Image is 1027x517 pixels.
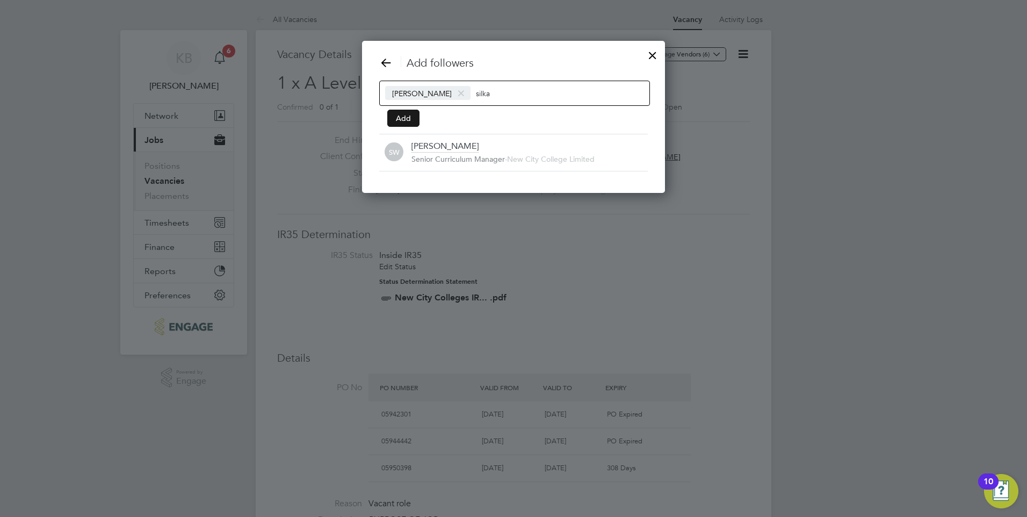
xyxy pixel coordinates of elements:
h3: Add followers [379,56,648,70]
button: Add [387,110,420,127]
div: [PERSON_NAME] [411,141,479,153]
input: Search contacts... [476,86,543,100]
span: SW [385,143,403,162]
span: Senior Curriculum Manager [411,154,505,164]
span: [PERSON_NAME] [385,86,471,100]
div: 10 [983,482,993,496]
span: - [505,154,507,164]
span: New City College Limited [507,154,595,164]
button: Open Resource Center, 10 new notifications [984,474,1018,508]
